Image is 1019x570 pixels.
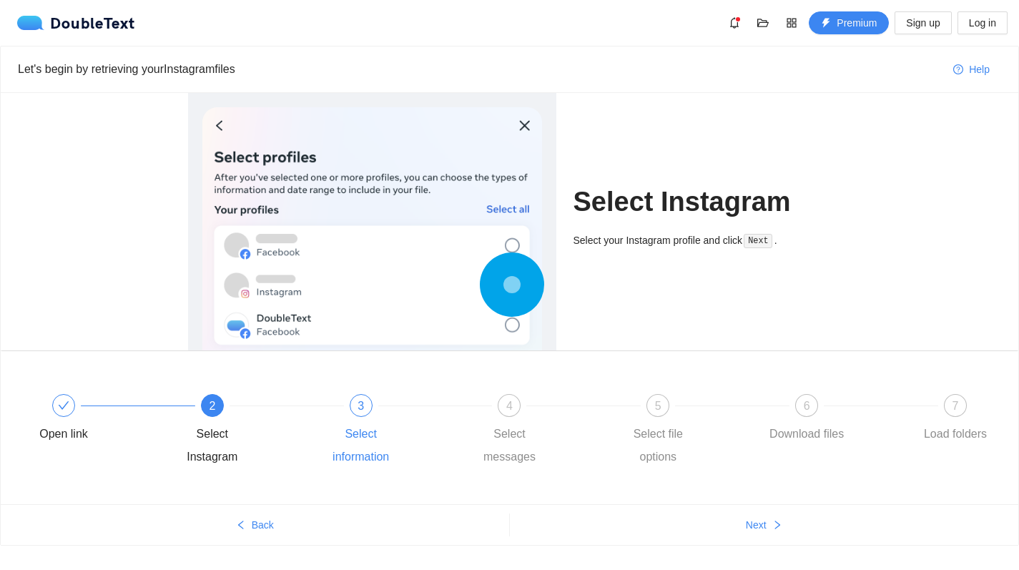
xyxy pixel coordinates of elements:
[252,517,274,533] span: Back
[17,16,135,30] div: DoubleText
[506,400,513,412] span: 4
[752,17,774,29] span: folder-open
[468,394,616,468] div: 4Select messages
[320,394,468,468] div: 3Select information
[468,423,551,468] div: Select messages
[39,423,88,446] div: Open link
[952,400,959,412] span: 7
[958,11,1008,34] button: Log in
[17,16,50,30] img: logo
[616,423,699,468] div: Select file options
[780,11,803,34] button: appstore
[752,11,774,34] button: folder-open
[171,423,254,468] div: Select Instagram
[616,394,765,468] div: 5Select file options
[358,400,364,412] span: 3
[1,514,509,536] button: leftBack
[171,394,320,468] div: 2Select Instagram
[574,232,832,249] div: Select your Instagram profile and click .
[781,17,802,29] span: appstore
[809,11,889,34] button: thunderboltPremium
[723,11,746,34] button: bell
[953,64,963,76] span: question-circle
[765,394,914,446] div: 6Download files
[236,520,246,531] span: left
[724,17,745,29] span: bell
[942,58,1001,81] button: question-circleHelp
[804,400,810,412] span: 6
[924,423,987,446] div: Load folders
[821,18,831,29] span: thunderbolt
[914,394,997,446] div: 7Load folders
[969,15,996,31] span: Log in
[906,15,940,31] span: Sign up
[655,400,661,412] span: 5
[574,185,832,219] h1: Select Instagram
[510,514,1019,536] button: Nextright
[18,60,942,78] div: Let's begin by retrieving your Instagram files
[320,423,403,468] div: Select information
[58,400,69,411] span: check
[895,11,951,34] button: Sign up
[209,400,215,412] span: 2
[969,62,990,77] span: Help
[837,15,877,31] span: Premium
[22,394,171,446] div: Open link
[17,16,135,30] a: logoDoubleText
[744,234,772,248] code: Next
[746,517,767,533] span: Next
[772,520,782,531] span: right
[769,423,844,446] div: Download files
